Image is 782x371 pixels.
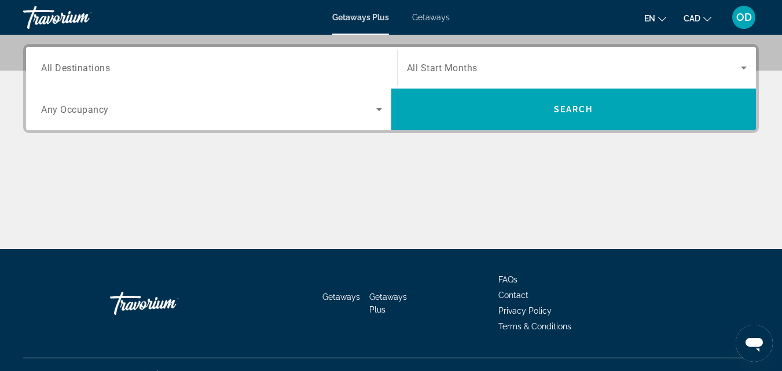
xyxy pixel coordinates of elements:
iframe: Button to launch messaging window [736,325,773,362]
button: Change language [644,10,666,27]
a: Go Home [110,286,226,321]
button: Change currency [684,10,711,27]
a: Getaways [322,292,360,302]
span: CAD [684,14,700,23]
a: FAQs [498,275,517,284]
a: Terms & Conditions [498,322,571,331]
button: Search [391,89,757,130]
span: en [644,14,655,23]
span: Search [554,105,593,114]
button: User Menu [729,5,759,30]
span: Any Occupancy [41,104,109,115]
a: Contact [498,291,528,300]
span: All Destinations [41,62,110,73]
a: Privacy Policy [498,306,552,315]
span: All Start Months [407,63,478,74]
a: Getaways Plus [332,13,389,22]
a: Getaways [412,13,450,22]
span: OD [736,12,752,23]
input: Select destination [41,61,382,75]
a: Travorium [23,2,139,32]
a: Getaways Plus [369,292,407,314]
div: Search widget [26,47,756,130]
